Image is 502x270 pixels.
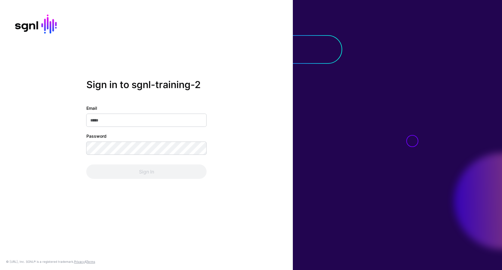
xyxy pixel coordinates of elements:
[86,260,95,263] a: Terms
[86,79,207,91] h2: Sign in to sgnl-training-2
[6,259,95,264] div: © [URL], Inc. SGNL® is a registered trademark. &
[74,260,85,263] a: Privacy
[86,105,97,111] label: Email
[86,133,107,139] label: Password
